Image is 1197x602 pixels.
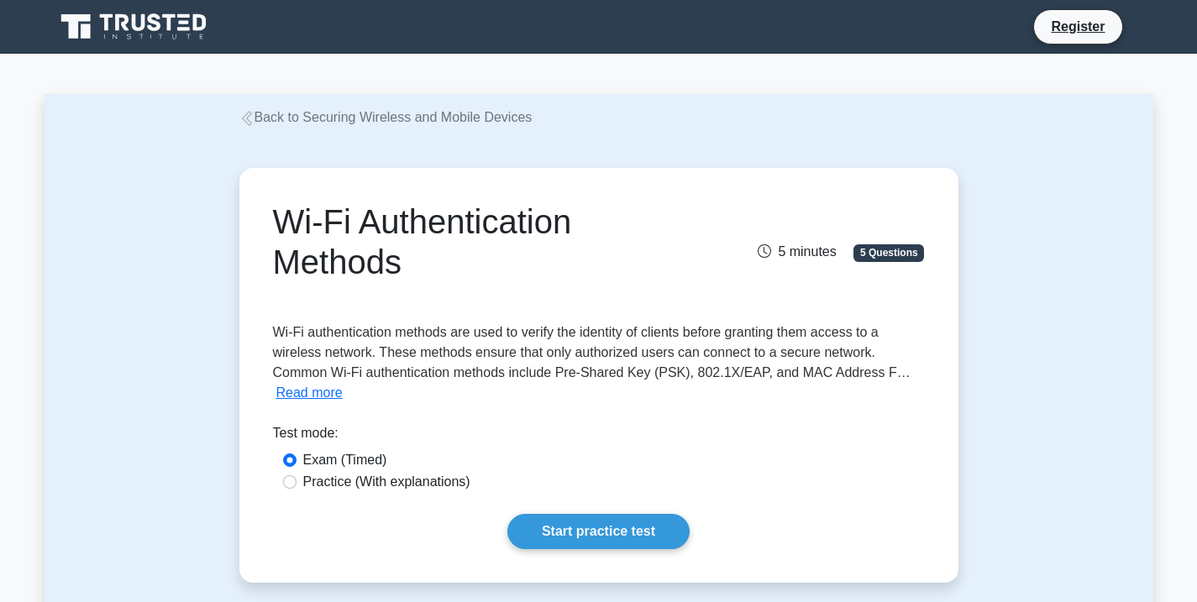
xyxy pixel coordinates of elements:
span: 5 minutes [758,244,836,259]
div: Test mode: [273,423,925,450]
a: Start practice test [507,514,690,549]
a: Back to Securing Wireless and Mobile Devices [239,110,533,124]
h1: Wi-Fi Authentication Methods [273,202,701,282]
a: Register [1041,16,1115,37]
label: Exam (Timed) [303,450,387,470]
span: Wi-Fi authentication methods are used to verify the identity of clients before granting them acce... [273,325,911,380]
span: 5 Questions [853,244,924,261]
label: Practice (With explanations) [303,472,470,492]
button: Read more [276,383,343,403]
